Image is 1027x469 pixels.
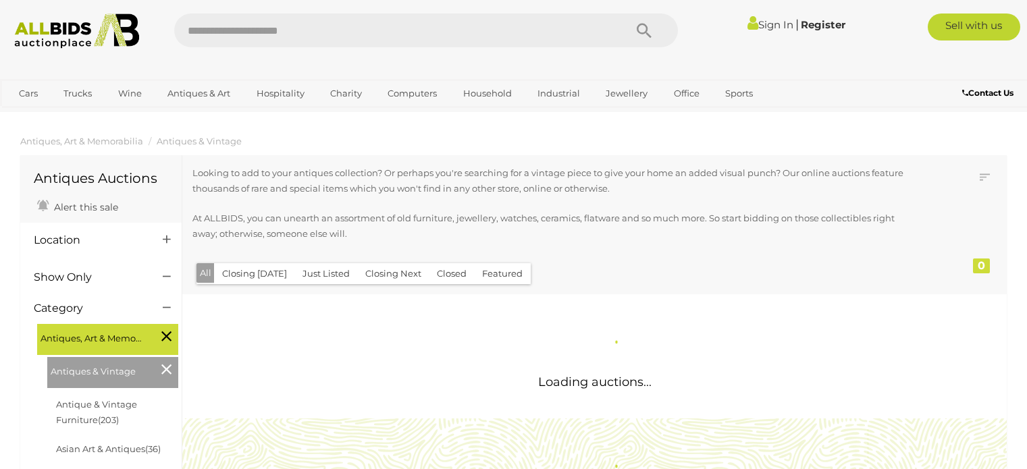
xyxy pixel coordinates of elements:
[529,82,589,105] a: Industrial
[474,263,531,284] button: Featured
[538,375,652,389] span: Loading auctions...
[56,399,137,425] a: Antique & Vintage Furniture(203)
[51,201,118,213] span: Alert this sale
[55,82,101,105] a: Trucks
[56,443,161,454] a: Asian Art & Antiques(36)
[429,263,475,284] button: Closed
[109,82,151,105] a: Wine
[597,82,656,105] a: Jewellery
[610,13,678,47] button: Search
[294,263,358,284] button: Just Listed
[747,18,793,31] a: Sign In
[379,82,446,105] a: Computers
[157,136,242,146] a: Antiques & Vintage
[928,13,1020,40] a: Sell with us
[454,82,521,105] a: Household
[665,82,708,105] a: Office
[7,13,147,49] img: Allbids.com.au
[248,82,313,105] a: Hospitality
[34,302,142,314] h4: Category
[51,360,152,379] span: Antiques & Vintage
[196,263,215,283] button: All
[962,88,1013,98] b: Contact Us
[34,171,168,186] h1: Antiques Auctions
[962,86,1017,101] a: Contact Us
[34,234,142,246] h4: Location
[214,263,295,284] button: Closing [DATE]
[34,271,142,283] h4: Show Only
[20,136,143,146] a: Antiques, Art & Memorabilia
[801,18,845,31] a: Register
[10,105,124,127] a: [GEOGRAPHIC_DATA]
[34,196,122,216] a: Alert this sale
[159,82,239,105] a: Antiques & Art
[716,82,762,105] a: Sports
[192,211,920,242] p: At ALLBIDS, you can unearth an assortment of old furniture, jewellery, watches, ceramics, flatwar...
[357,263,429,284] button: Closing Next
[98,414,119,425] span: (203)
[10,82,47,105] a: Cars
[795,17,799,32] span: |
[192,165,920,197] p: Looking to add to your antiques collection? Or perhaps you're searching for a vintage piece to gi...
[41,327,142,346] span: Antiques, Art & Memorabilia
[321,82,371,105] a: Charity
[973,258,990,273] div: 0
[145,443,161,454] span: (36)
